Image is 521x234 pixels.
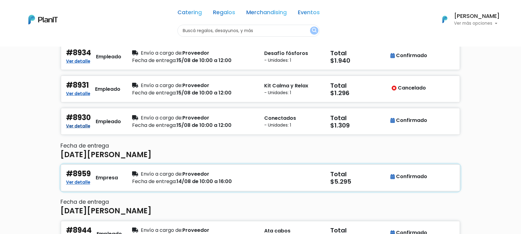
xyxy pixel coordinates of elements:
[132,57,177,64] span: Fecha de entrega:
[60,199,461,206] h6: Fecha de entrega
[132,82,257,89] div: Proveedor
[132,89,257,97] div: 15/08 de 10:00 a 12:00
[298,10,320,17] a: Eventos
[60,75,461,103] button: #8931 Ver detalle Empleado Envío a cargo de:Proveedor Fecha de entrega:15/08 de 10:00 a 12:00 Kit...
[132,122,177,129] span: Fecha de entrega:
[96,53,121,61] div: Empleado
[141,49,182,56] span: Envío a cargo de:
[330,49,388,57] h5: Total
[213,10,235,17] a: Regalos
[330,122,389,129] h5: $1.309
[330,89,389,97] h5: $1.296
[141,171,182,178] span: Envío a cargo de:
[264,90,323,96] small: - Unidades: 1
[60,108,461,135] button: #8930 Ver detalle Empleado Envío a cargo de:Proveedor Fecha de entrega:15/08 de 10:00 a 12:00 Con...
[132,57,257,64] div: 15/08 de 10:00 a 12:00
[132,114,257,122] div: Proveedor
[454,21,500,26] p: Ver más opciones
[66,81,89,90] h4: #8931
[177,10,202,17] a: Catering
[60,150,152,159] h4: [DATE][PERSON_NAME]
[132,89,177,96] span: Fecha de entrega:
[312,28,317,34] img: search_button-432b6d5273f82d61273b3651a40e1bd1b912527efae98b1b7a1b2c0702e16a8d.svg
[141,114,182,121] span: Envío a cargo de:
[264,57,323,64] small: - Unidades: 1
[264,115,323,122] p: Conectados
[435,11,500,27] button: PlanIt Logo [PERSON_NAME] Ver más opciones
[132,171,257,178] div: Proveedor
[177,25,320,37] input: Buscá regalos, desayunos, y más
[330,57,389,64] h5: $1.940
[66,122,90,129] a: Ver detalle
[391,117,427,124] div: Confirmado
[141,82,182,89] span: Envío a cargo de:
[66,113,91,122] h4: #8930
[330,178,389,186] h5: $5.295
[391,52,427,59] div: Confirmado
[60,43,461,70] button: #8934 Ver detalle Empleado Envío a cargo de:Proveedor Fecha de entrega:15/08 de 10:00 a 12:00 Des...
[60,164,461,192] button: #8959 Ver detalle Empresa Envío a cargo de:Proveedor Fecha de entrega:14/08 de 10:00 a 16:00 Tota...
[132,178,177,185] span: Fecha de entrega:
[330,171,388,178] h5: Total
[438,13,452,26] img: PlanIt Logo
[66,89,90,97] a: Ver detalle
[32,6,89,18] div: ¿Necesitás ayuda?
[96,118,121,125] div: Empleado
[66,170,91,179] h4: #8959
[60,207,152,216] h4: [DATE][PERSON_NAME]
[96,174,118,182] div: Empresa
[264,122,323,128] small: - Unidades: 1
[141,227,182,234] span: Envío a cargo de:
[264,82,323,90] p: Kit Calma y Relax
[95,86,120,93] div: Empleado
[392,84,426,92] div: Cancelado
[66,48,91,57] h4: #8934
[132,49,257,57] div: Proveedor
[330,114,388,122] h5: Total
[264,50,323,57] p: Desafío fósforos
[60,143,461,149] h6: Fecha de entrega
[391,173,427,181] div: Confirmado
[66,57,90,64] a: Ver detalle
[330,82,388,89] h5: Total
[28,15,58,24] img: PlanIt Logo
[132,122,257,129] div: 15/08 de 10:00 a 12:00
[454,14,500,19] h6: [PERSON_NAME]
[246,10,287,17] a: Merchandising
[132,178,257,186] div: 14/08 de 10:00 a 16:00
[66,178,90,186] a: Ver detalle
